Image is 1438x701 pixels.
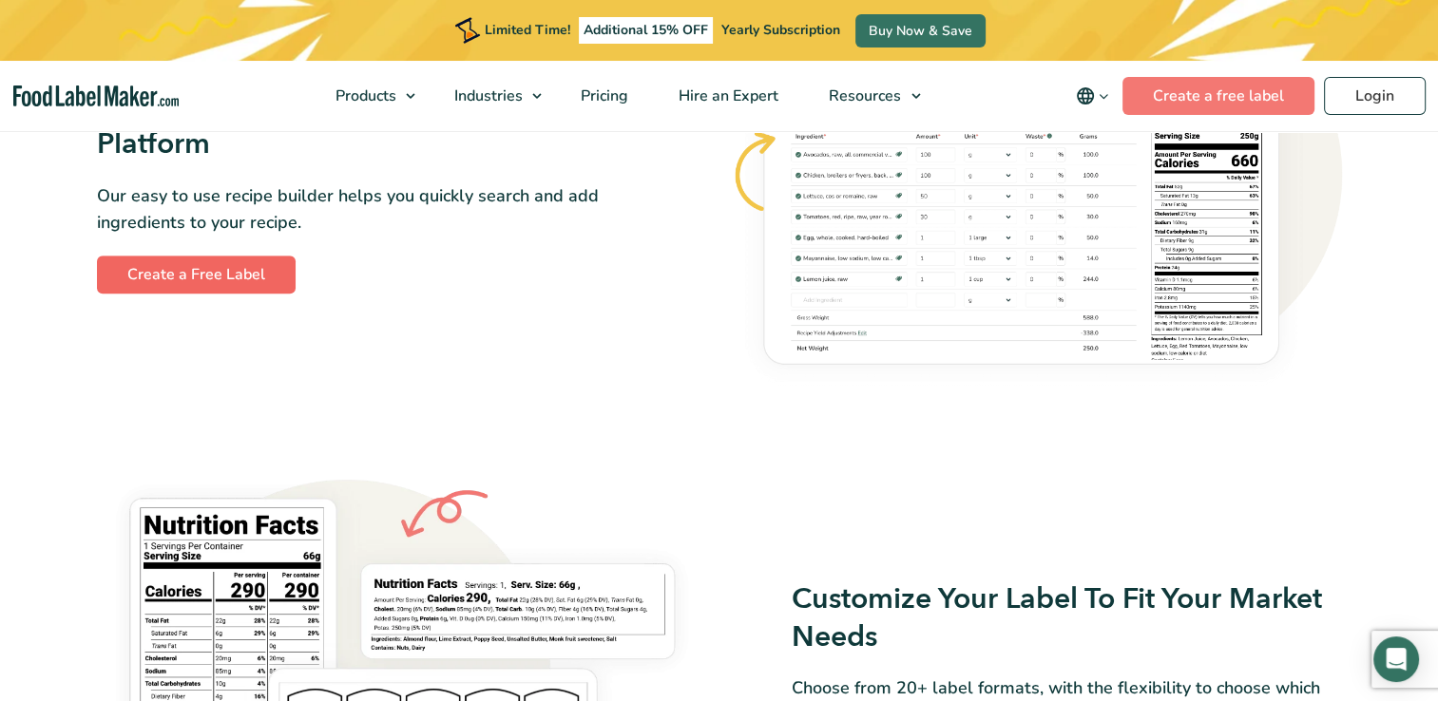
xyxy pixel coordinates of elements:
span: Additional 15% OFF [579,17,713,44]
span: Resources [823,85,903,106]
span: Pricing [575,85,630,106]
div: Open Intercom Messenger [1373,636,1419,682]
span: Yearly Subscription [721,21,840,39]
span: Industries [449,85,525,106]
a: Login [1324,77,1426,115]
span: Products [330,85,398,106]
a: Products [311,61,425,131]
a: Pricing [556,61,649,131]
h3: Customize Your Label To Fit Your Market Needs [792,580,1342,655]
p: Our easy to use recipe builder helps you quickly search and add ingredients to your recipe. [97,182,647,237]
a: Hire an Expert [654,61,799,131]
a: Industries [430,61,551,131]
a: Buy Now & Save [855,14,986,47]
a: Create a Free Label [97,256,296,294]
h3: Easily Create Recipes With Our Intuitive Platform [97,88,647,163]
span: Hire an Expert [673,85,780,106]
a: Create a free label [1122,77,1314,115]
a: Resources [804,61,930,131]
span: Limited Time! [485,21,570,39]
